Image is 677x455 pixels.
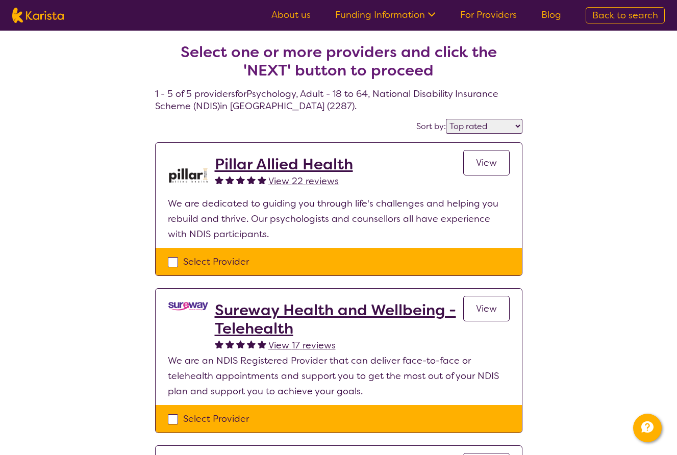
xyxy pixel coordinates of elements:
[258,175,266,184] img: fullstar
[168,301,209,312] img: vgwqq8bzw4bddvbx0uac.png
[541,9,561,21] a: Blog
[258,340,266,348] img: fullstar
[268,173,339,189] a: View 22 reviews
[215,175,223,184] img: fullstar
[586,7,665,23] a: Back to search
[271,9,311,21] a: About us
[167,43,510,80] h2: Select one or more providers and click the 'NEXT' button to proceed
[236,175,245,184] img: fullstar
[215,340,223,348] img: fullstar
[476,157,497,169] span: View
[168,353,510,399] p: We are an NDIS Registered Provider that can deliver face-to-face or telehealth appointments and s...
[463,150,510,175] a: View
[236,340,245,348] img: fullstar
[168,155,209,196] img: rfh6iifgakk6qm0ilome.png
[416,121,446,132] label: Sort by:
[225,175,234,184] img: fullstar
[460,9,517,21] a: For Providers
[268,338,336,353] a: View 17 reviews
[215,301,463,338] a: Sureway Health and Wellbeing - Telehealth
[155,18,522,112] h4: 1 - 5 of 5 providers for Psychology , Adult - 18 to 64 , National Disability Insurance Scheme (ND...
[268,339,336,351] span: View 17 reviews
[463,296,510,321] a: View
[335,9,436,21] a: Funding Information
[247,175,256,184] img: fullstar
[12,8,64,23] img: Karista logo
[633,414,662,442] button: Channel Menu
[268,175,339,187] span: View 22 reviews
[215,155,353,173] a: Pillar Allied Health
[225,340,234,348] img: fullstar
[592,9,658,21] span: Back to search
[247,340,256,348] img: fullstar
[168,196,510,242] p: We are dedicated to guiding you through life's challenges and helping you rebuild and thrive. Our...
[476,302,497,315] span: View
